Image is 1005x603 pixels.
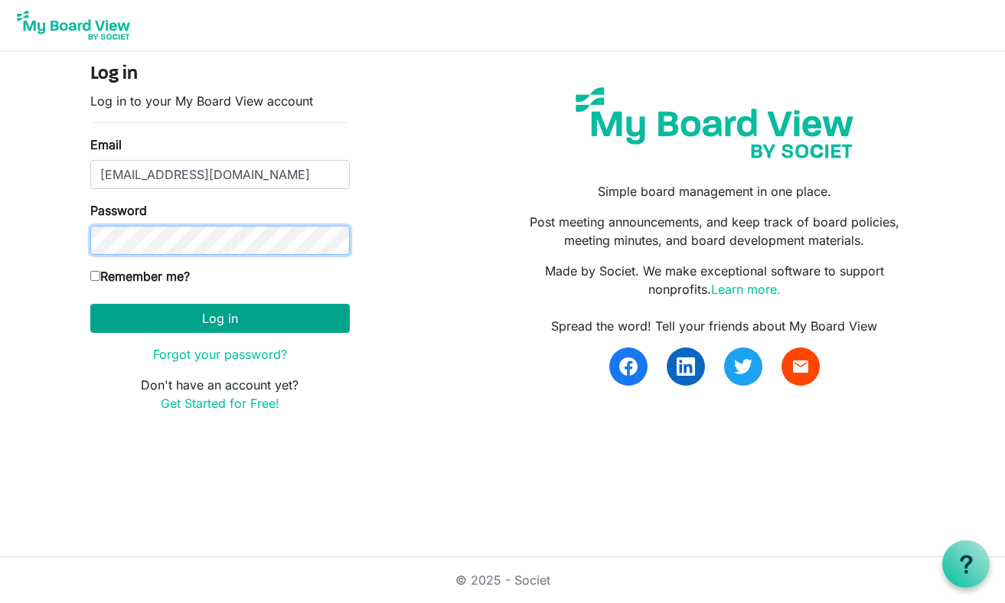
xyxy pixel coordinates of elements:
[90,64,350,86] h4: Log in
[153,347,287,362] a: Forgot your password?
[677,357,695,376] img: linkedin.svg
[90,267,190,285] label: Remember me?
[514,182,915,200] p: Simple board management in one place.
[90,376,350,412] p: Don't have an account yet?
[90,92,350,110] p: Log in to your My Board View account
[90,304,350,333] button: Log in
[734,357,752,376] img: twitter.svg
[711,282,781,297] a: Learn more.
[514,213,915,249] p: Post meeting announcements, and keep track of board policies, meeting minutes, and board developm...
[90,201,147,220] label: Password
[781,347,820,386] a: email
[90,271,100,281] input: Remember me?
[791,357,810,376] span: email
[161,396,279,411] a: Get Started for Free!
[514,262,915,298] p: Made by Societ. We make exceptional software to support nonprofits.
[455,572,550,588] a: © 2025 - Societ
[564,76,865,170] img: my-board-view-societ.svg
[514,317,915,335] div: Spread the word! Tell your friends about My Board View
[90,135,122,154] label: Email
[12,6,135,44] img: My Board View Logo
[619,357,638,376] img: facebook.svg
